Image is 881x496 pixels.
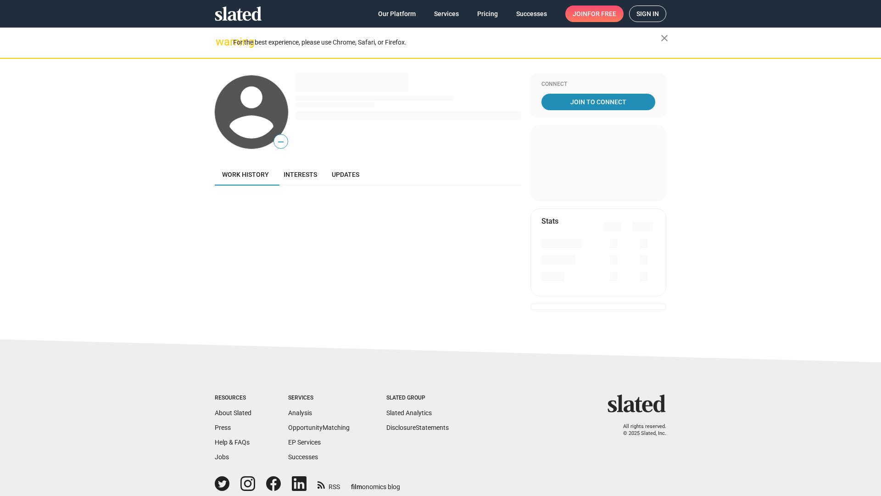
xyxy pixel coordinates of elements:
span: Sign in [636,6,659,22]
a: Successes [288,453,318,461]
div: For the best experience, please use Chrome, Safari, or Firefox. [233,36,661,49]
div: Resources [215,395,251,402]
a: Joinfor free [565,6,624,22]
div: Services [288,395,350,402]
a: Jobs [215,453,229,461]
div: Slated Group [386,395,449,402]
a: Help & FAQs [215,439,250,446]
a: Pricing [470,6,505,22]
a: Sign in [629,6,666,22]
span: Join To Connect [543,94,653,110]
a: Slated Analytics [386,409,432,417]
a: Updates [324,163,367,186]
mat-icon: warning [216,36,227,47]
span: Our Platform [378,6,416,22]
a: Successes [509,6,554,22]
a: Join To Connect [541,94,655,110]
a: Services [427,6,466,22]
a: RSS [318,477,340,491]
span: Services [434,6,459,22]
span: Pricing [477,6,498,22]
span: — [274,136,288,148]
a: Analysis [288,409,312,417]
a: EP Services [288,439,321,446]
span: film [351,483,362,490]
span: Successes [516,6,547,22]
p: All rights reserved. © 2025 Slated, Inc. [613,423,666,437]
a: Our Platform [371,6,423,22]
a: Press [215,424,231,431]
span: for free [587,6,616,22]
a: filmonomics blog [351,475,400,491]
a: Interests [276,163,324,186]
a: DisclosureStatements [386,424,449,431]
mat-icon: close [659,33,670,44]
span: Join [573,6,616,22]
a: About Slated [215,409,251,417]
mat-card-title: Stats [541,216,558,226]
span: Interests [284,171,317,178]
a: OpportunityMatching [288,424,350,431]
a: Work history [215,163,276,186]
span: Work history [222,171,269,178]
span: Updates [332,171,359,178]
div: Connect [541,81,655,88]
